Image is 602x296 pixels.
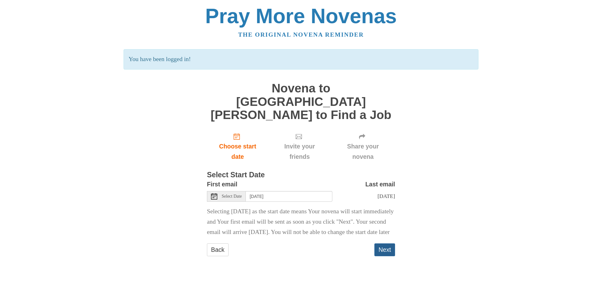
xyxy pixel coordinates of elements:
a: Pray More Novenas [205,4,397,28]
span: Invite your friends [275,141,325,162]
p: Selecting [DATE] as the start date means Your novena will start immediately and Your first email ... [207,206,395,237]
label: Last email [365,179,395,190]
p: You have been logged in! [124,49,478,70]
a: Choose start date [207,128,268,165]
a: The original novena reminder [238,31,364,38]
span: Share your novena [337,141,389,162]
div: Click "Next" to confirm your start date first. [268,128,331,165]
span: [DATE] [378,193,395,199]
label: First email [207,179,237,190]
h1: Novena to [GEOGRAPHIC_DATA][PERSON_NAME] to Find a Job [207,82,395,122]
h3: Select Start Date [207,171,395,179]
span: Select Date [222,194,242,199]
a: Back [207,243,229,256]
input: Use the arrow keys to pick a date [246,191,332,202]
span: Choose start date [213,141,262,162]
div: Click "Next" to confirm your start date first. [331,128,395,165]
button: Next [374,243,395,256]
